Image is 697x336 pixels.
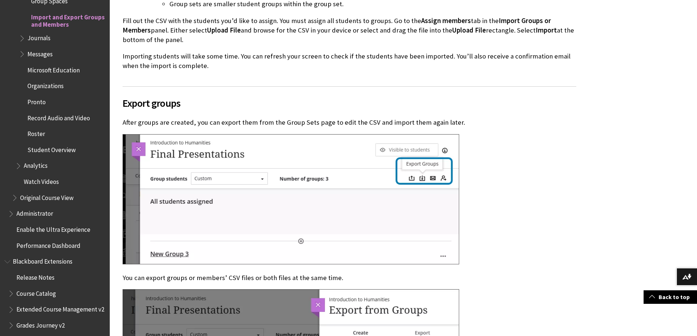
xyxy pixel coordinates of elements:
span: Enable the Ultra Experience [16,223,90,233]
span: Journals [27,32,50,42]
span: Record Audio and Video [27,112,90,122]
span: Student Overview [27,144,76,154]
span: Grades Journey v2 [16,319,65,329]
span: Blackboard Extensions [13,256,72,265]
a: Back to top [644,290,697,304]
span: Upload File [207,26,241,34]
span: Import [536,26,557,34]
span: Watch Videos [24,175,59,185]
span: Pronto [27,96,46,106]
p: Importing students will take some time. You can refresh your screen to check if the students have... [123,52,576,71]
span: Release Notes [16,271,55,281]
span: Microsoft Education [27,64,80,74]
span: Course Catalog [16,287,56,297]
span: Import Groups or Members [123,16,551,34]
span: Administrator [16,208,53,218]
span: Upload File [452,26,486,34]
p: You can export groups or members’ CSV files or both files at the same time. [123,273,576,283]
span: Import and Export Groups and Members [31,11,105,28]
span: Performance Dashboard [16,239,80,249]
p: Fill out the CSV with the students you’d like to assign. You must assign all students to groups. ... [123,16,576,45]
span: Roster [27,128,45,137]
span: Assign members [421,16,471,25]
span: Messages [27,48,53,58]
span: Organizations [27,80,64,90]
img: Inside the Group Sets view, the Export Groups button is highlighted near the top [123,134,459,265]
span: Analytics [24,160,48,170]
p: After groups are created, you can export them from the Group Sets page to edit the CSV and import... [123,118,576,127]
span: Original Course View [20,192,74,201]
span: Extended Course Management v2 [16,303,104,313]
span: Export groups [123,95,576,111]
